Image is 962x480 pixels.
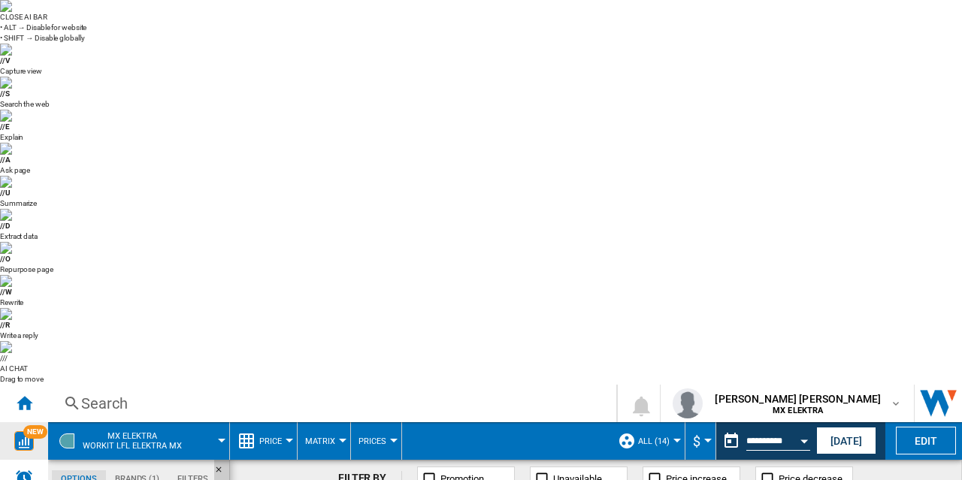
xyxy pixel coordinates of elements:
span: MX ELEKTRA:Workit lfl elektra mx [83,431,182,451]
button: Price [259,422,289,460]
div: ALL (14) [618,422,677,460]
button: [DATE] [816,427,876,454]
span: Matrix [305,436,335,446]
button: ALL (14) [638,422,677,460]
md-menu: Currency [685,422,716,460]
span: $ [693,433,700,449]
div: Price [237,422,289,460]
span: [PERSON_NAME] [PERSON_NAME] [715,391,881,406]
div: MX ELEKTRAWorkit lfl elektra mx [56,422,222,460]
button: Open calendar [791,425,818,452]
button: $ [693,422,708,460]
img: profile.jpg [673,388,703,418]
div: This report is based on a date in the past. [716,422,813,460]
img: wise-card.svg [14,431,34,451]
span: Prices [358,436,386,446]
button: MX ELEKTRAWorkit lfl elektra mx [83,422,197,460]
button: Prices [358,422,394,460]
button: Matrix [305,422,343,460]
button: 0 notification [618,385,660,422]
span: Price [259,436,282,446]
button: Edit [896,427,956,454]
div: Search [81,393,577,414]
button: md-calendar [716,426,746,456]
button: [PERSON_NAME] [PERSON_NAME] MX ELEKTRA [661,385,914,422]
span: ALL (14) [638,436,670,446]
span: NEW [23,425,47,439]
